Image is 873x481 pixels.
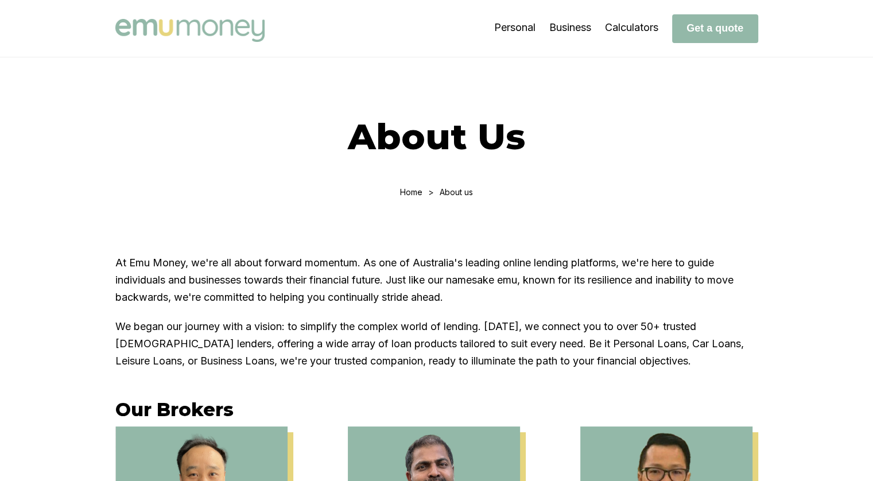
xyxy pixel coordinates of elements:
[115,318,758,370] p: We began our journey with a vision: to simplify the complex world of lending. [DATE], we connect ...
[115,254,758,306] p: At Emu Money, we're all about forward momentum. As one of Australia's leading online lending plat...
[115,398,758,421] h3: Our Brokers
[115,115,758,158] h1: About Us
[400,187,422,197] a: Home
[440,187,473,197] div: About us
[672,22,758,34] a: Get a quote
[672,14,758,43] button: Get a quote
[115,19,265,42] img: Emu Money logo
[428,187,434,197] div: >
